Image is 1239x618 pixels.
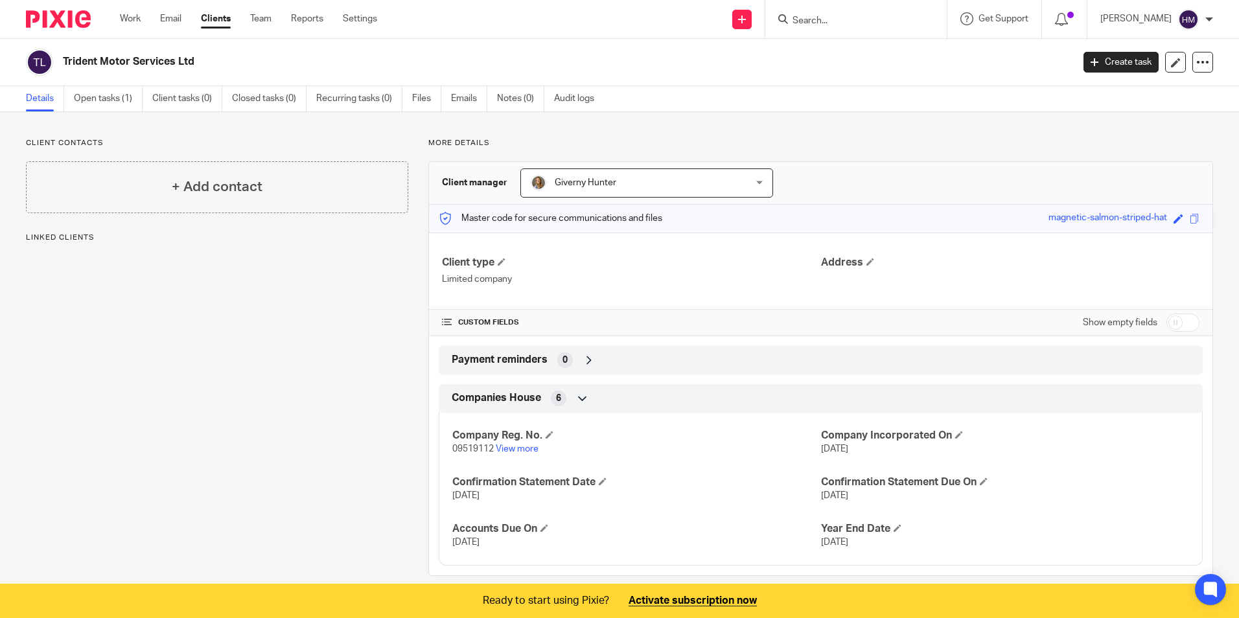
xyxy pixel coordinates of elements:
a: Notes (0) [497,86,544,111]
p: Linked clients [26,233,408,243]
a: Work [120,12,141,25]
span: 0 [562,354,568,367]
span: Companies House [452,391,541,405]
span: Payment reminders [452,353,548,367]
img: Pixie [26,10,91,28]
a: Details [26,86,64,111]
a: Closed tasks (0) [232,86,307,111]
a: Create task [1083,52,1159,73]
h4: CUSTOM FIELDS [442,317,820,328]
div: magnetic-salmon-striped-hat [1048,211,1167,226]
a: Clients [201,12,231,25]
a: Audit logs [554,86,604,111]
p: Master code for secure communications and files [439,212,662,225]
span: [DATE] [452,491,480,500]
span: [DATE] [452,538,480,547]
h4: Accounts Due On [452,522,820,536]
h4: Address [821,256,1199,269]
h4: Company Incorporated On [821,429,1189,442]
p: More details [428,138,1213,148]
span: 09519112 [452,444,494,453]
span: Giverny Hunter [555,178,616,187]
label: Show empty fields [1083,316,1157,329]
a: View more [496,444,538,453]
a: Files [412,86,441,111]
a: Client tasks (0) [152,86,222,111]
img: GH%20LinkedIn%20Photo.jpg [531,175,546,190]
span: Get Support [978,14,1028,23]
span: [DATE] [821,491,848,500]
p: Limited company [442,273,820,286]
input: Search [791,16,908,27]
img: svg%3E [26,49,53,76]
img: svg%3E [1178,9,1199,30]
h4: Company Reg. No. [452,429,820,442]
h4: Year End Date [821,522,1189,536]
a: Emails [451,86,487,111]
h4: Confirmation Statement Due On [821,475,1189,489]
a: Open tasks (1) [74,86,143,111]
h4: Client type [442,256,820,269]
p: [PERSON_NAME] [1100,12,1172,25]
a: Email [160,12,181,25]
a: Team [250,12,272,25]
p: Client contacts [26,138,408,148]
h3: Client manager [442,176,507,189]
span: 6 [556,392,561,405]
h4: + Add contact [172,177,262,197]
a: Settings [343,12,377,25]
h2: Trident Motor Services Ltd [63,55,864,69]
a: Reports [291,12,323,25]
a: Recurring tasks (0) [316,86,402,111]
h4: Confirmation Statement Date [452,475,820,489]
span: [DATE] [821,444,848,453]
span: [DATE] [821,538,848,547]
